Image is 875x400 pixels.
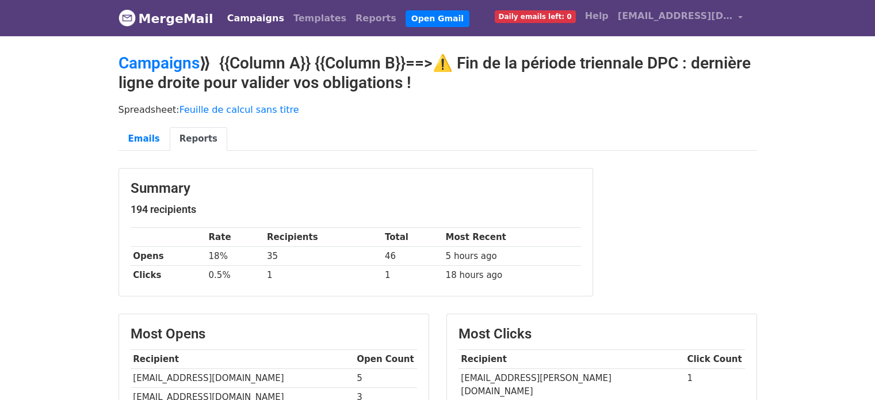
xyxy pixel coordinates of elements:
h3: Most Opens [131,326,417,342]
th: Recipient [458,350,685,369]
td: 18 hours ago [443,266,581,285]
td: 5 hours ago [443,247,581,266]
a: Reports [351,7,401,30]
th: Rate [206,228,265,247]
a: Daily emails left: 0 [490,5,580,28]
td: 5 [354,369,417,388]
h3: Summary [131,180,581,197]
h5: 194 recipients [131,203,581,216]
th: Total [382,228,443,247]
span: Daily emails left: 0 [495,10,576,23]
a: [EMAIL_ADDRESS][DOMAIN_NAME] [613,5,748,32]
a: Campaigns [223,7,289,30]
th: Recipients [264,228,382,247]
td: 18% [206,247,265,266]
p: Spreadsheet: [119,104,757,116]
h3: Most Clicks [458,326,745,342]
td: [EMAIL_ADDRESS][DOMAIN_NAME] [131,369,354,388]
a: Open Gmail [406,10,469,27]
th: Click Count [685,350,745,369]
a: Feuille de calcul sans titre [179,104,299,115]
a: Campaigns [119,54,200,73]
td: 1 [264,266,382,285]
h2: ⟫ {{Column A}} {{Column B}}==>⚠️ Fin de la période triennale DPC : dernière ligne droite pour val... [119,54,757,92]
a: Emails [119,127,170,151]
th: Clicks [131,266,206,285]
a: Reports [170,127,227,151]
a: Help [580,5,613,28]
span: [EMAIL_ADDRESS][DOMAIN_NAME] [618,9,733,23]
td: 1 [382,266,443,285]
a: Templates [289,7,351,30]
th: Open Count [354,350,417,369]
th: Most Recent [443,228,581,247]
img: MergeMail logo [119,9,136,26]
td: 46 [382,247,443,266]
td: 35 [264,247,382,266]
th: Recipient [131,350,354,369]
td: 0.5% [206,266,265,285]
a: MergeMail [119,6,213,31]
th: Opens [131,247,206,266]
